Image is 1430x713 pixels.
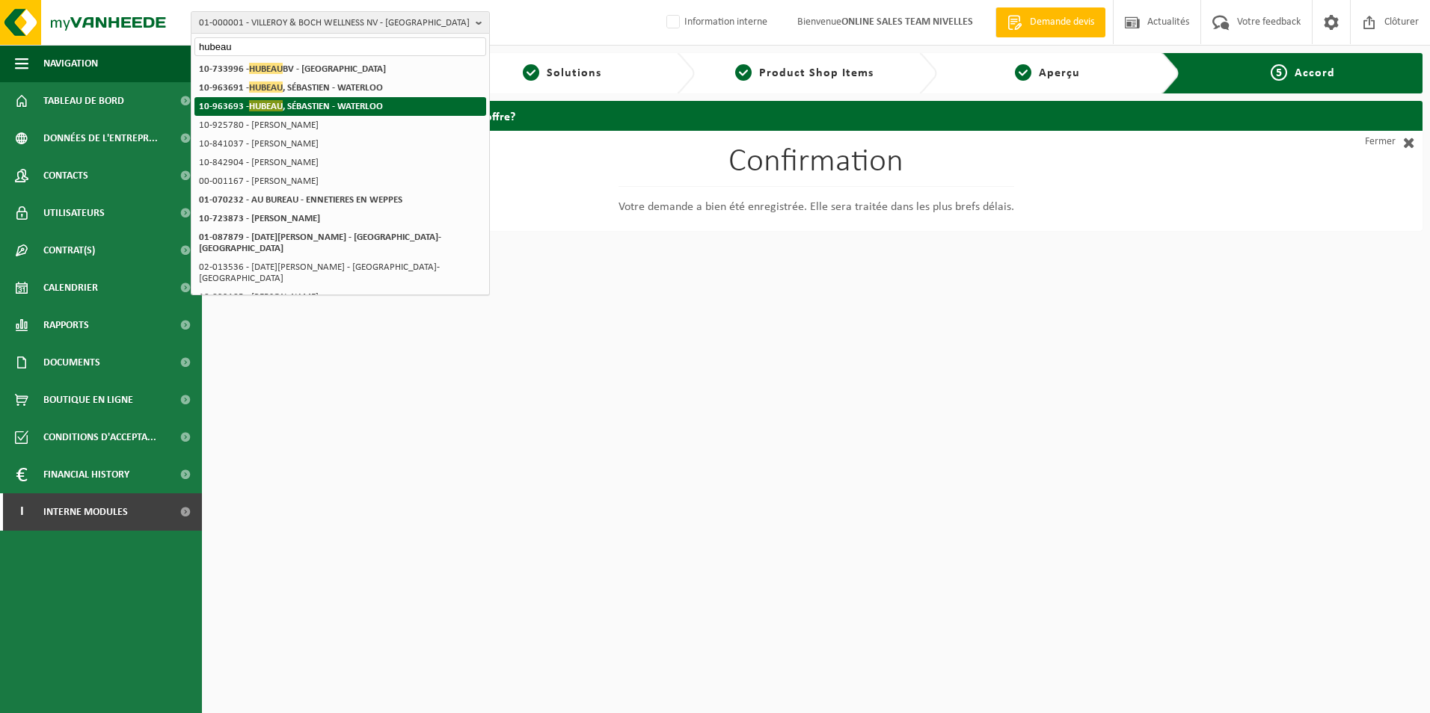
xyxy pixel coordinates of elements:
[619,198,1014,216] p: Votre demande a bien été enregistrée. Elle sera traitée dans les plus brefs délais.
[43,456,129,493] span: Financial History
[1015,64,1031,81] span: 4
[43,306,89,344] span: Rapports
[1271,64,1287,81] span: 5
[199,100,383,111] strong: 10-963693 - , SÉBASTIEN - WATERLOO
[841,16,973,28] strong: ONLINE SALES TEAM NIVELLES
[199,195,402,205] strong: 01-070232 - AU BUREAU - ENNETIERES EN WEPPES
[43,269,98,306] span: Calendrier
[43,194,105,232] span: Utilisateurs
[194,288,486,306] li: 10-832105 - [PERSON_NAME]
[194,37,486,56] input: Chercher des succursales liées
[1191,64,1415,82] a: 5Accord
[735,64,752,81] span: 3
[43,45,98,82] span: Navigation
[194,135,486,153] li: 10-841037 - [PERSON_NAME]
[43,157,88,194] span: Contacts
[945,64,1150,82] a: 4Aperçu
[43,493,128,531] span: Interne modules
[995,7,1105,37] a: Demande devis
[199,214,320,223] strong: 10-723873 - [PERSON_NAME]
[249,81,283,93] span: HUBEAU
[15,493,28,531] span: I
[43,419,156,456] span: Conditions d'accepta...
[209,101,1423,130] h2: Pour quelle entreprise pouvons-nous rédiger cette offre?
[194,258,486,288] li: 02-013536 - [DATE][PERSON_NAME] - [GEOGRAPHIC_DATA]-[GEOGRAPHIC_DATA]
[1039,67,1080,79] span: Aperçu
[199,12,470,34] span: 01-000001 - VILLEROY & BOCH WELLNESS NV - [GEOGRAPHIC_DATA]
[199,232,441,253] strong: 01-087879 - [DATE][PERSON_NAME] - [GEOGRAPHIC_DATA]-[GEOGRAPHIC_DATA]
[663,11,767,34] label: Information interne
[199,63,386,74] strong: 10-733996 - BV - [GEOGRAPHIC_DATA]
[43,344,100,381] span: Documents
[523,64,539,81] span: 2
[194,172,486,191] li: 00-001167 - [PERSON_NAME]
[199,81,383,93] strong: 10-963691 - , SÉBASTIEN - WATERLOO
[191,11,490,34] button: 01-000001 - VILLEROY & BOCH WELLNESS NV - [GEOGRAPHIC_DATA]
[249,63,283,74] span: HUBEAU
[43,232,95,269] span: Contrat(s)
[1295,67,1335,79] span: Accord
[619,146,1014,187] h1: Confirmation
[702,64,907,82] a: 3Product Shop Items
[459,64,664,82] a: 2Solutions
[759,67,874,79] span: Product Shop Items
[547,67,601,79] span: Solutions
[43,82,124,120] span: Tableau de bord
[1026,15,1098,30] span: Demande devis
[43,120,158,157] span: Données de l'entrepr...
[1288,131,1423,153] a: Fermer
[194,116,486,135] li: 10-925780 - [PERSON_NAME]
[43,381,133,419] span: Boutique en ligne
[249,100,283,111] span: HUBEAU
[194,153,486,172] li: 10-842904 - [PERSON_NAME]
